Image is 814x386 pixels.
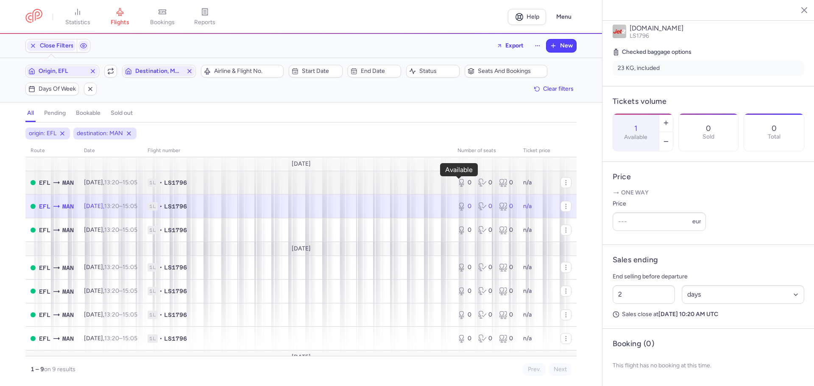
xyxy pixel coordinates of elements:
div: 0 [499,311,513,319]
span: 1L [148,263,158,272]
span: Status [419,68,457,75]
div: Available [445,166,473,174]
label: Available [624,134,647,141]
span: on 9 results [44,366,75,373]
button: New [546,39,576,52]
p: 0 [706,124,711,133]
th: date [79,144,142,157]
span: Clear filters [543,86,574,92]
span: LS1796 [164,178,187,187]
button: End date [348,65,401,78]
span: Airline & Flight No. [214,68,281,75]
span: – [104,335,137,342]
span: • [159,202,162,211]
span: MAN [62,287,74,296]
span: n/a [523,264,532,271]
time: 15:05 [123,226,137,233]
th: route [25,144,79,157]
button: Start date [289,65,342,78]
span: 1L [148,226,158,234]
span: EFL [39,287,50,296]
time: 15:05 [123,287,137,294]
span: [DATE] [292,245,311,252]
p: Sold [702,133,714,140]
span: • [159,226,162,234]
span: [DATE], [84,287,137,294]
span: 1L [148,287,158,295]
span: MAN [62,178,74,187]
time: 13:20 [104,203,119,210]
span: [DATE], [84,264,137,271]
span: • [159,334,162,343]
span: n/a [523,335,532,342]
a: bookings [141,8,184,26]
span: [DATE], [84,311,137,318]
span: LS1796 [630,32,649,39]
span: EFL [39,225,50,235]
span: origin: EFL [29,129,56,138]
div: 0 [457,178,471,187]
strong: 1 – 9 [31,366,44,373]
button: Prev. [523,363,546,376]
button: Export [491,39,529,53]
span: LS1796 [164,287,187,295]
th: number of seats [452,144,518,157]
p: Total [768,133,781,140]
span: destination: MAN [77,129,123,138]
span: • [159,311,162,319]
span: LS1796 [164,334,187,343]
time: 15:05 [123,264,137,271]
span: LS1796 [164,202,187,211]
span: Days of week [39,86,76,92]
div: 0 [478,178,492,187]
span: [DATE], [84,226,137,233]
span: n/a [523,226,532,233]
span: [DATE], [84,203,137,210]
span: • [159,263,162,272]
span: n/a [523,203,532,210]
time: 15:05 [123,335,137,342]
span: Help [527,14,539,20]
a: flights [99,8,141,26]
span: MAN [62,225,74,235]
span: – [104,311,137,318]
span: EFL [39,202,50,211]
span: MAN [62,263,74,272]
img: Jet2.com logo [613,25,626,38]
time: 13:20 [104,226,119,233]
div: 0 [499,287,513,295]
span: LS1796 [164,311,187,319]
h4: sold out [111,109,133,117]
span: • [159,287,162,295]
button: Days of week [25,83,79,95]
button: Origin, EFL [25,65,99,78]
h4: pending [44,109,66,117]
span: Start date [302,68,339,75]
p: End selling before departure [613,272,804,282]
div: 0 [499,263,513,272]
span: 1L [148,311,158,319]
time: 13:20 [104,179,119,186]
p: This flight has no booking at this time. [613,355,804,376]
a: statistics [56,8,99,26]
span: [DATE], [84,179,137,186]
div: 0 [499,334,513,343]
strong: [DATE] 10:20 AM UTC [658,311,718,318]
span: flights [111,19,129,26]
span: Close Filters [40,42,74,49]
span: eur [692,218,701,225]
span: [DATE] [292,161,311,167]
div: 0 [478,202,492,211]
h5: Checked baggage options [613,47,804,57]
th: Ticket price [518,144,555,157]
h4: Sales ending [613,255,658,265]
button: Close Filters [26,39,77,52]
span: EFL [39,263,50,272]
span: 1L [148,334,158,343]
div: 0 [499,178,513,187]
h4: bookable [76,109,100,117]
h4: Tickets volume [613,97,804,106]
span: – [104,179,137,186]
span: Destination, MAN [135,68,183,75]
p: Sales close at [613,311,804,318]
